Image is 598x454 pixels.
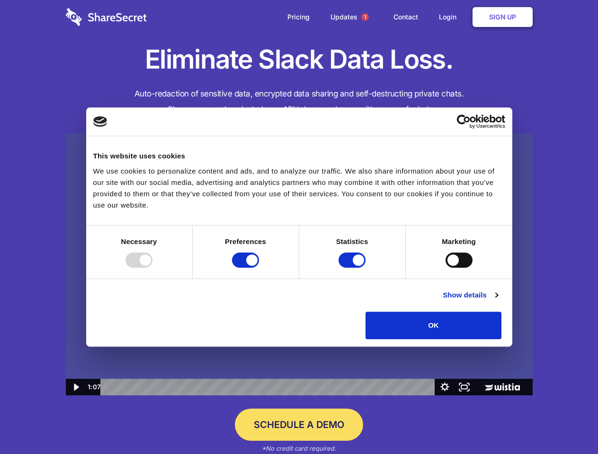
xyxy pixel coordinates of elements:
h4: Auto-redaction of sensitive data, encrypted data sharing and self-destructing private chats. Shar... [66,86,533,117]
a: Usercentrics Cookiebot - opens in a new window [422,114,505,129]
a: Pricing [278,2,319,32]
div: This website uses cookies [93,150,505,162]
div: We use cookies to personalize content and ads, and to analyze our traffic. We also share informat... [93,166,505,211]
a: Sign Up [473,7,533,27]
a: Login [429,2,471,32]
button: Play Video [66,379,85,395]
a: Show details [443,289,498,301]
a: Wistia Logo -- Learn More [474,379,532,395]
strong: Necessary [121,237,157,245]
em: *No credit card required. [262,445,336,452]
img: logo [93,116,107,127]
h1: Eliminate Slack Data Loss. [66,43,533,77]
button: OK [366,312,501,339]
a: Contact [384,2,428,32]
img: logo-wordmark-white-trans-d4663122ce5f474addd5e946df7df03e33cb6a1c49d2221995e7729f52c070b2.svg [66,8,147,26]
strong: Marketing [442,237,476,245]
span: 1 [361,13,369,21]
button: Show settings menu [435,379,455,395]
strong: Statistics [336,237,368,245]
img: Sharesecret [66,133,533,396]
button: Fullscreen [455,379,474,395]
strong: Preferences [225,237,266,245]
div: Playbar [108,379,430,395]
a: Schedule a Demo [235,409,363,441]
